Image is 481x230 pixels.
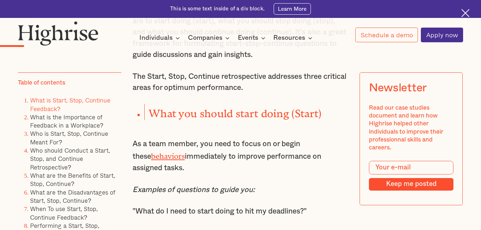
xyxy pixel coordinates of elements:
a: What are the Benefits of Start, Stop, Continue? [30,171,115,188]
a: Apply now [421,28,463,42]
div: This is some text inside of a div block. [170,5,265,13]
form: Modal Form [369,160,453,190]
div: Resources [273,34,305,42]
a: Who is Start, Stop, Continue Meant For? [30,129,108,146]
strong: What you should start doing (Start) [149,107,322,114]
div: Resources [273,34,314,42]
input: Your e-mail [369,160,453,174]
div: Table of contents [18,78,65,86]
a: Learn More [274,3,311,15]
p: As a team member, you need to focus on or begin these immediately to improve performance on assig... [133,138,348,173]
a: What are the Disadvantages of Start, Stop, Continue? [30,187,115,205]
img: Cross icon [461,9,470,17]
div: Newsletter [369,82,427,95]
div: Individuals [139,34,173,42]
p: "What do I need to start doing to hit my deadlines?" [133,206,348,217]
div: Events [238,34,268,42]
p: The Start, Stop, Continue retrospective addresses three critical areas for optimum performance. [133,71,348,94]
a: Who should Conduct a Start, Stop, and Continue Retrospective? [30,146,110,172]
a: behaviors [151,152,185,157]
a: What is Start, Stop, Continue Feedback? [30,96,110,113]
div: Individuals [139,34,182,42]
a: What is the Importance of Feedback in a Workplace? [30,112,103,129]
input: Keep me posted [369,178,453,191]
img: Highrise logo [18,21,98,45]
a: When To use Start, Stop, Continue Feedback? [30,204,98,221]
div: Read our case studies document and learn how Highrise helped other individuals to improve their p... [369,104,453,152]
div: Events [238,34,258,42]
div: Companies [188,34,222,42]
em: Examples of questions to guide you: [133,186,255,193]
a: Schedule a demo [355,28,418,42]
div: Companies [188,34,232,42]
